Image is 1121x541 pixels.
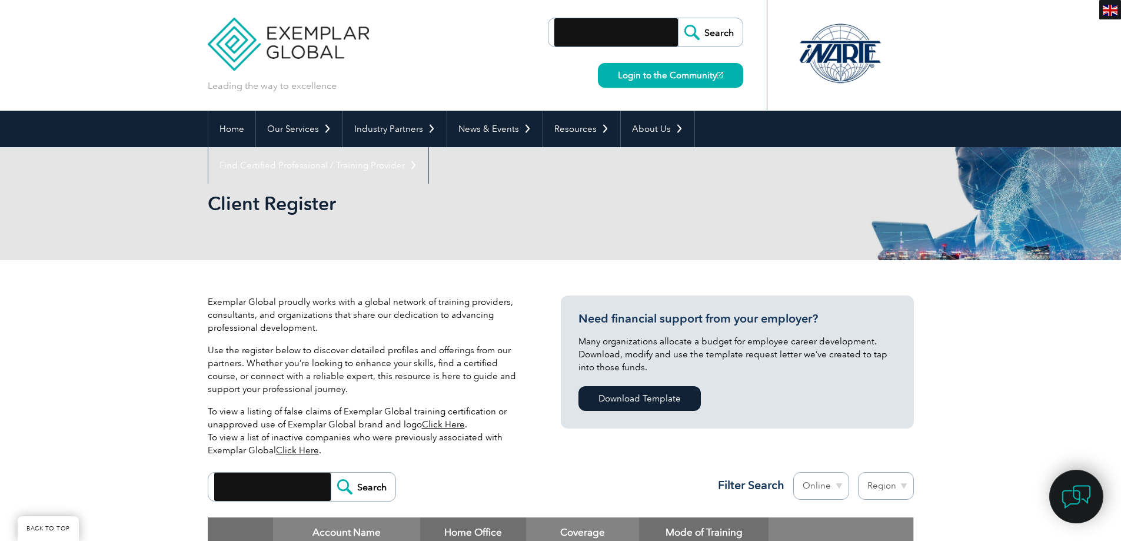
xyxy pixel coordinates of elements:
p: Use the register below to discover detailed profiles and offerings from our partners. Whether you... [208,344,525,396]
img: open_square.png [717,72,723,78]
img: contact-chat.png [1062,482,1091,512]
h2: Client Register [208,194,702,213]
a: Industry Partners [343,111,447,147]
a: Login to the Community [598,63,743,88]
input: Search [331,473,395,501]
a: Click Here [276,445,319,456]
a: About Us [621,111,694,147]
p: Exemplar Global proudly works with a global network of training providers, consultants, and organ... [208,296,525,334]
p: To view a listing of false claims of Exemplar Global training certification or unapproved use of ... [208,405,525,457]
a: News & Events [447,111,543,147]
a: Click Here [422,419,465,430]
a: Home [208,111,255,147]
a: Download Template [578,386,701,411]
p: Leading the way to excellence [208,79,337,92]
img: en [1103,5,1117,16]
a: Find Certified Professional / Training Provider [208,147,428,184]
h3: Filter Search [711,478,784,493]
input: Search [678,18,743,47]
p: Many organizations allocate a budget for employee career development. Download, modify and use th... [578,335,896,374]
a: BACK TO TOP [18,516,79,541]
a: Our Services [256,111,342,147]
a: Resources [543,111,620,147]
h3: Need financial support from your employer? [578,311,896,326]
